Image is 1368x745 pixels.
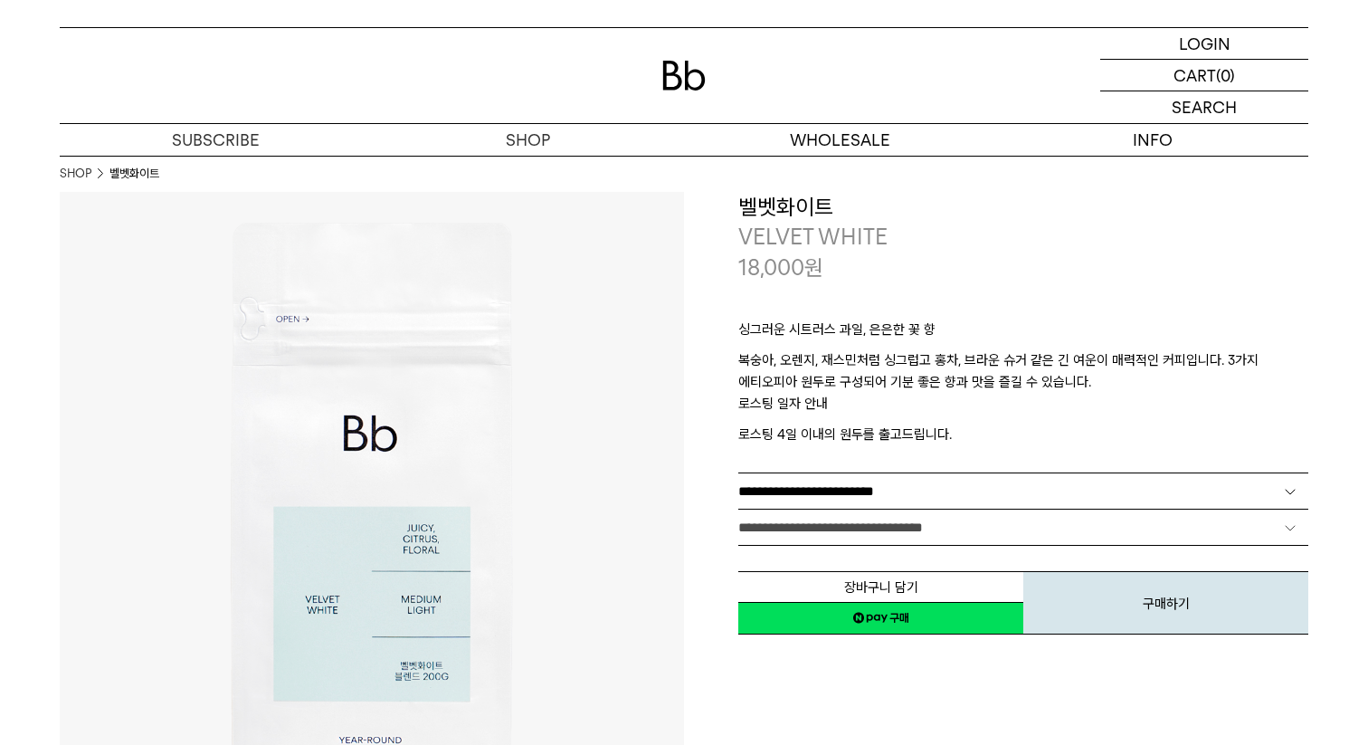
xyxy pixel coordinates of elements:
p: VELVET WHITE [738,222,1308,253]
p: 로스팅 일자 안내 [738,393,1308,424]
p: LOGIN [1179,28,1230,59]
a: SHOP [372,124,684,156]
p: 로스팅 4일 이내의 원두를 출고드립니다. [738,424,1308,445]
p: INFO [996,124,1308,156]
button: 장바구니 담기 [738,571,1023,603]
p: 18,000 [738,253,823,283]
a: CART (0) [1100,60,1308,91]
a: 새창 [738,602,1023,635]
span: 원 [804,254,823,281]
li: 벨벳화이트 [109,165,159,183]
p: SEARCH [1172,91,1237,123]
p: CART [1173,60,1216,91]
a: SUBSCRIBE [60,124,372,156]
p: WHOLESALE [684,124,996,156]
img: 로고 [662,61,706,91]
button: 구매하기 [1023,571,1308,635]
p: (0) [1216,60,1235,91]
a: SHOP [60,165,91,183]
p: 복숭아, 오렌지, 재스민처럼 싱그럽고 홍차, 브라운 슈거 같은 긴 여운이 매력적인 커피입니다. 3가지 에티오피아 원두로 구성되어 기분 좋은 향과 맛을 즐길 수 있습니다. [738,349,1308,393]
p: 싱그러운 시트러스 과일, 은은한 꽃 향 [738,319,1308,349]
h3: 벨벳화이트 [738,192,1308,223]
a: LOGIN [1100,28,1308,60]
